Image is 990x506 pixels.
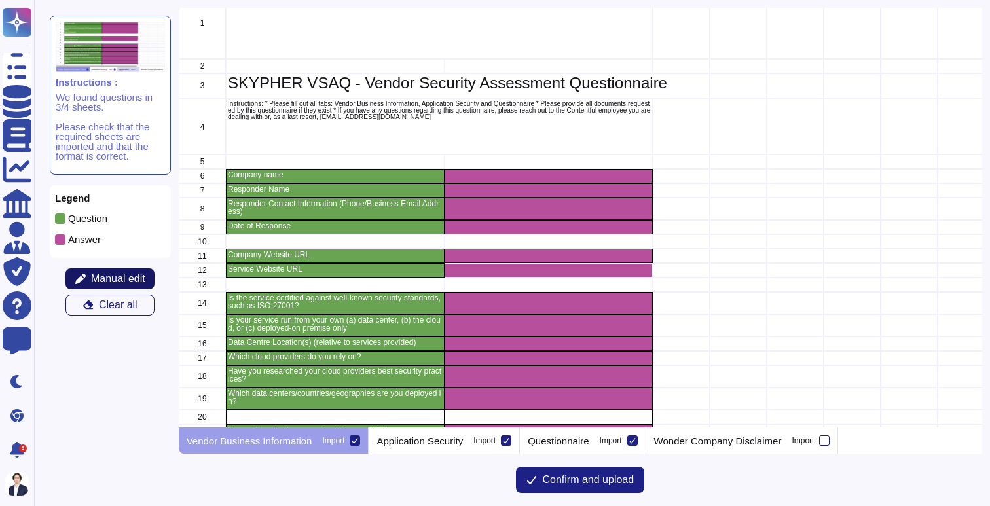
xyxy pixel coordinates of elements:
span: Confirm and upload [542,475,634,485]
div: 4 [179,99,226,155]
div: Import [322,437,344,444]
div: Import [600,437,622,444]
p: Is the service certified against well-known security standards, such as ISO 27001? [228,294,443,310]
div: 21 [179,424,226,439]
div: grid [179,8,982,427]
button: user [3,469,38,498]
p: Legend [55,193,166,203]
div: 13 [179,278,226,292]
button: Clear all [65,295,155,316]
p: Answer [68,234,101,244]
p: Date of Response [228,222,443,230]
span: Manual edit [91,274,145,284]
button: Confirm and upload [516,467,644,493]
p: SKYPHER VSAQ - Vendor Security Assessment Questionnaire [228,75,708,91]
div: 7 [179,183,226,198]
div: 16 [179,336,226,351]
div: 15 [179,314,226,336]
button: Manual edit [65,268,155,289]
p: Instructions: * Please fill out all tabs: Vendor Business Information, Application Security and Q... [228,101,651,120]
div: 5 [179,154,226,169]
p: Questionnaire [528,436,589,446]
div: 19 [179,388,226,410]
div: 14 [179,292,226,314]
p: Which data centers/countries/geographies are you deployed in? [228,389,443,405]
p: Instructions : [56,77,165,87]
p: Wonder Company Disclaimer [654,436,782,446]
div: Import [792,437,814,444]
div: 9 [179,220,226,234]
div: 20 [179,410,226,424]
div: 5 [19,444,27,452]
p: Application Security [376,436,463,446]
p: Have you researched your cloud providers best security practices? [228,367,443,383]
span: Clear all [99,300,137,310]
p: Service Website URL [228,265,443,273]
p: Question [68,213,107,223]
div: 17 [179,351,226,365]
img: instruction [56,22,165,72]
p: Responder Contact Information (Phone/Business Email Address) [228,200,443,215]
p: Is your service run from your own (a) data center, (b) the cloud, or (c) deployed-on premise only [228,316,443,332]
p: Vendor Business Information [187,436,312,446]
div: Import [473,437,496,444]
p: Which cloud providers do you rely on? [228,353,443,361]
div: 12 [179,263,226,278]
div: 2 [179,59,226,73]
div: 3 [179,73,226,99]
p: Company Website URL [228,251,443,259]
div: 10 [179,234,226,249]
div: 8 [179,198,226,220]
p: Company name [228,171,443,179]
p: Name of application or service being provided [228,426,443,434]
img: user [5,472,29,496]
div: 11 [179,249,226,263]
div: 18 [179,365,226,388]
p: Responder Name [228,185,443,193]
p: Data Centre Location(s) (relative to services provided) [228,338,443,346]
p: We found questions in 3/4 sheets. Please check that the required sheets are imported and that the... [56,92,165,161]
div: 6 [179,169,226,183]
